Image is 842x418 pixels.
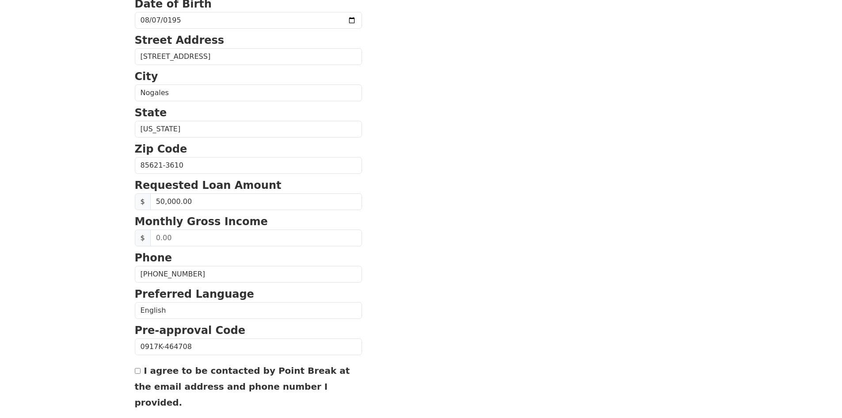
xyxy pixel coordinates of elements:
strong: Preferred Language [135,288,254,300]
input: Pre-approval Code [135,338,362,355]
strong: City [135,70,158,83]
strong: State [135,107,167,119]
strong: Street Address [135,34,225,46]
input: 0.00 [150,193,362,210]
strong: Requested Loan Amount [135,179,282,192]
input: City [135,84,362,101]
input: Zip Code [135,157,362,174]
input: Street Address [135,48,362,65]
label: I agree to be contacted by Point Break at the email address and phone number I provided. [135,365,350,408]
p: Monthly Gross Income [135,214,362,230]
strong: Phone [135,252,172,264]
strong: Pre-approval Code [135,324,246,337]
input: Phone [135,266,362,283]
span: $ [135,193,151,210]
span: $ [135,230,151,246]
strong: Zip Code [135,143,187,155]
input: 0.00 [150,230,362,246]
